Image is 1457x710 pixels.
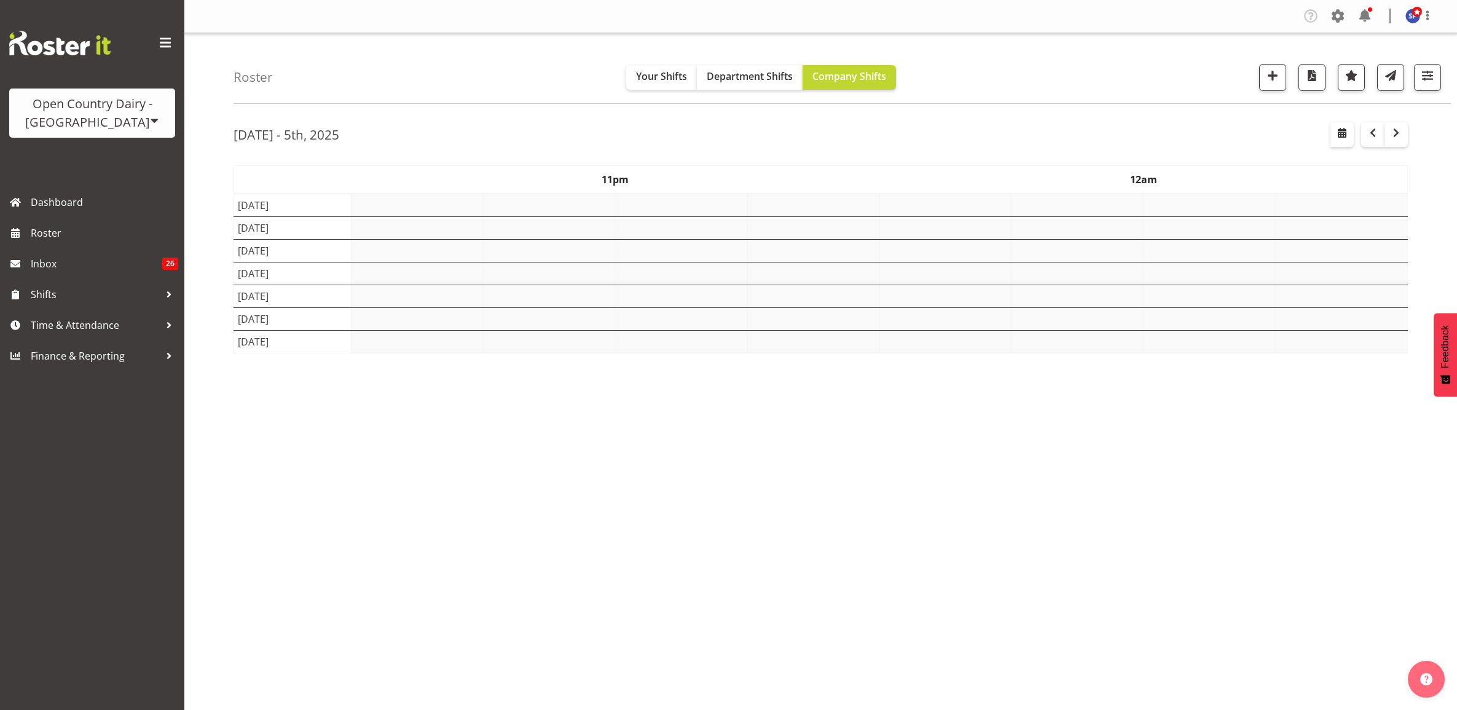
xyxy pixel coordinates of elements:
[31,285,160,304] span: Shifts
[234,127,339,143] h2: [DATE] - 5th, 2025
[626,65,697,90] button: Your Shifts
[1259,64,1286,91] button: Add a new shift
[31,224,178,242] span: Roster
[636,69,687,83] span: Your Shifts
[234,285,351,307] td: [DATE]
[812,69,886,83] span: Company Shifts
[9,31,111,55] img: Rosterit website logo
[1414,64,1441,91] button: Filter Shifts
[31,254,162,273] span: Inbox
[879,165,1408,194] th: 12am
[31,193,178,211] span: Dashboard
[162,258,178,270] span: 26
[707,69,793,83] span: Department Shifts
[1420,673,1432,685] img: help-xxl-2.png
[1338,64,1365,91] button: Highlight an important date within the roster.
[697,65,803,90] button: Department Shifts
[31,347,160,365] span: Finance & Reporting
[1440,325,1451,368] span: Feedback
[234,262,351,285] td: [DATE]
[234,330,351,353] td: [DATE]
[234,239,351,262] td: [DATE]
[1405,9,1420,23] img: smt-planning7541.jpg
[234,307,351,330] td: [DATE]
[22,95,163,132] div: Open Country Dairy - [GEOGRAPHIC_DATA]
[1377,64,1404,91] button: Send a list of all shifts for the selected filtered period to all rostered employees.
[234,70,273,84] h4: Roster
[31,316,160,334] span: Time & Attendance
[803,65,896,90] button: Company Shifts
[1298,64,1325,91] button: Download a PDF of the roster according to the set date range.
[234,194,351,217] td: [DATE]
[1434,313,1457,396] button: Feedback - Show survey
[234,216,351,239] td: [DATE]
[1330,122,1354,147] button: Select a specific date within the roster.
[351,165,880,194] th: 11pm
